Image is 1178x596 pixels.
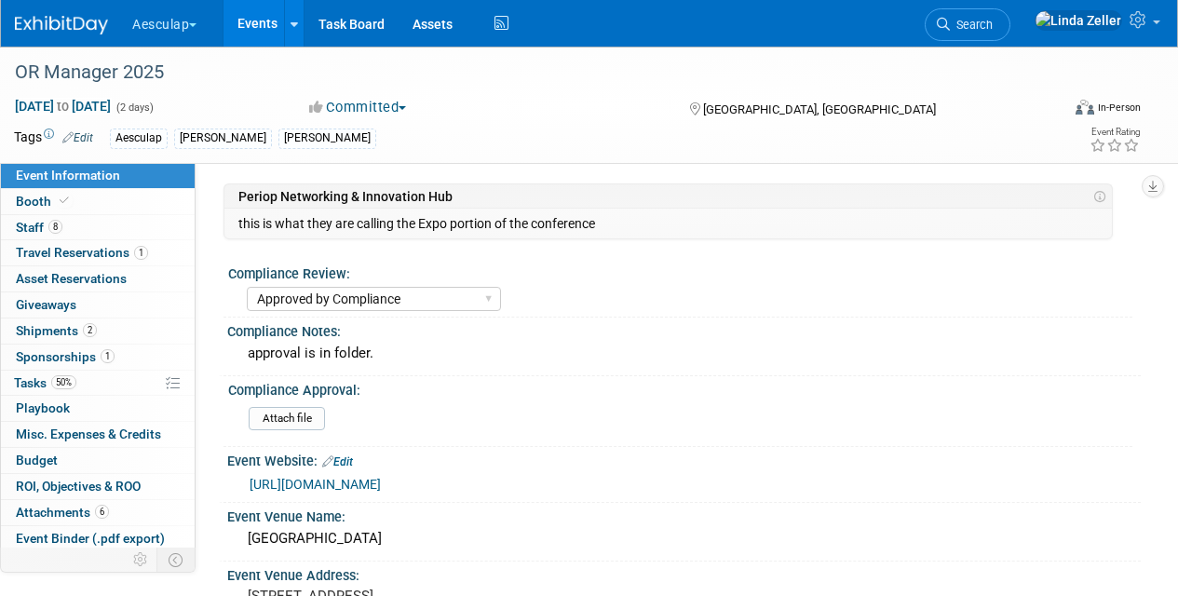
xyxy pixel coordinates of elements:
span: Event Binder (.pdf export) [16,531,165,546]
div: In-Person [1097,101,1141,115]
td: Tags [14,128,93,149]
a: Travel Reservations1 [1,240,195,265]
span: Attachments [16,505,109,520]
img: Format-Inperson.png [1076,100,1094,115]
img: Linda Zeller [1035,10,1122,31]
span: Misc. Expenses & Credits [16,427,161,441]
a: Giveaways [1,292,195,318]
div: [PERSON_NAME] [174,129,272,148]
a: Event Binder (.pdf export) [1,526,195,551]
span: [GEOGRAPHIC_DATA], [GEOGRAPHIC_DATA] [703,102,936,116]
span: to [54,99,72,114]
div: Compliance Review: [228,260,1132,283]
div: Compliance Notes: [227,318,1141,341]
a: Sponsorships1 [1,345,195,370]
a: Misc. Expenses & Credits [1,422,195,447]
span: Event Information [16,168,120,183]
span: [DATE] [DATE] [14,98,112,115]
a: Attachments6 [1,500,195,525]
div: Event Venue Address: [227,562,1141,585]
span: ROI, Objectives & ROO [16,479,141,494]
a: Edit [322,455,353,468]
a: Event Information [1,163,195,188]
td: Personalize Event Tab Strip [125,548,157,572]
span: 2 [83,323,97,337]
span: Budget [16,453,58,467]
a: [URL][DOMAIN_NAME] [250,477,381,492]
span: Booth [16,194,73,209]
span: 50% [51,375,76,389]
span: 1 [134,246,148,260]
div: Event Website: [227,447,1141,471]
a: Edit [62,131,93,144]
span: Tasks [14,375,76,390]
a: ROI, Objectives & ROO [1,474,195,499]
span: Staff [16,220,62,235]
span: Giveaways [16,297,76,312]
a: Staff8 [1,215,195,240]
div: approval is in folder. [241,339,1127,368]
a: Budget [1,448,195,473]
div: [PERSON_NAME] [278,129,376,148]
a: Shipments2 [1,318,195,344]
a: Playbook [1,396,195,421]
div: OR Manager 2025 [8,56,1045,89]
i: Booth reservation complete [60,196,69,206]
div: Compliance Approval: [228,376,1132,400]
a: Asset Reservations [1,266,195,291]
span: Search [950,18,993,32]
button: Committed [303,98,413,117]
span: Asset Reservations [16,271,127,286]
td: Periop Networking & Innovation Hub [238,188,1088,205]
span: 8 [48,220,62,234]
td: Toggle Event Tabs [157,548,196,572]
span: Sponsorships [16,349,115,364]
span: 6 [95,505,109,519]
td: this is what they are calling the Expo portion of the conference [238,215,1093,232]
div: Event Venue Name: [227,503,1141,526]
div: Event Format [976,97,1141,125]
a: Search [925,8,1010,41]
a: Tasks50% [1,371,195,396]
span: Shipments [16,323,97,338]
img: ExhibitDay [15,16,108,34]
span: Playbook [16,400,70,415]
div: [GEOGRAPHIC_DATA] [241,524,1127,553]
span: Travel Reservations [16,245,148,260]
div: Event Rating [1090,128,1140,137]
div: Aesculap [110,129,168,148]
a: Booth [1,189,195,214]
span: (2 days) [115,102,154,114]
span: 1 [101,349,115,363]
